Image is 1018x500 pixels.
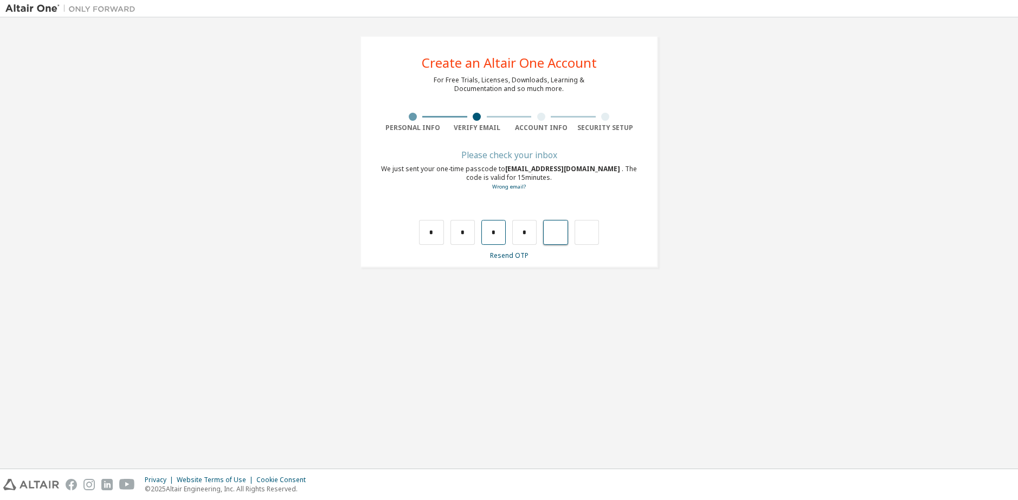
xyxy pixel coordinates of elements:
[490,251,529,260] a: Resend OTP
[119,479,135,490] img: youtube.svg
[101,479,113,490] img: linkedin.svg
[505,164,622,173] span: [EMAIL_ADDRESS][DOMAIN_NAME]
[5,3,141,14] img: Altair One
[434,76,584,93] div: For Free Trials, Licenses, Downloads, Learning & Documentation and so much more.
[66,479,77,490] img: facebook.svg
[83,479,95,490] img: instagram.svg
[509,124,574,132] div: Account Info
[145,484,312,493] p: © 2025 Altair Engineering, Inc. All Rights Reserved.
[256,476,312,484] div: Cookie Consent
[445,124,510,132] div: Verify Email
[422,56,597,69] div: Create an Altair One Account
[3,479,59,490] img: altair_logo.svg
[574,124,638,132] div: Security Setup
[145,476,177,484] div: Privacy
[381,152,637,158] div: Please check your inbox
[381,165,637,191] div: We just sent your one-time passcode to . The code is valid for 15 minutes.
[492,183,526,190] a: Go back to the registration form
[381,124,445,132] div: Personal Info
[177,476,256,484] div: Website Terms of Use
